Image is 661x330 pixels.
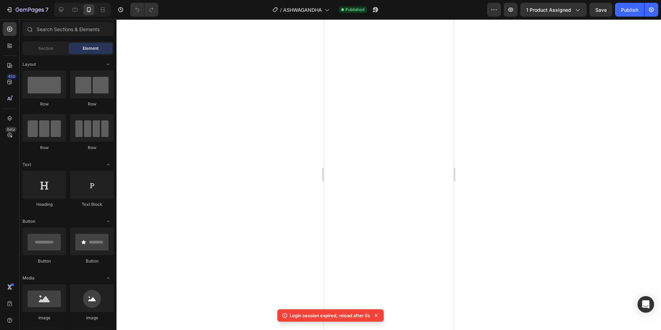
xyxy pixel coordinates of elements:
[22,201,66,208] div: Heading
[22,162,31,168] span: Text
[70,201,114,208] div: Text Block
[290,312,370,319] p: Login session expired, reload after 5s
[526,6,571,13] span: 1 product assigned
[103,159,114,170] span: Toggle open
[5,127,17,132] div: Beta
[595,7,607,13] span: Save
[22,315,66,321] div: Image
[637,296,654,313] div: Open Intercom Messenger
[345,7,364,13] span: Published
[324,19,454,330] iframe: Design area
[70,315,114,321] div: Image
[615,3,644,17] button: Publish
[38,45,53,52] span: Section
[589,3,612,17] button: Save
[103,273,114,284] span: Toggle open
[280,6,282,13] span: /
[70,145,114,151] div: Row
[45,6,48,14] p: 7
[621,6,638,13] div: Publish
[83,45,99,52] span: Element
[22,145,66,151] div: Row
[103,216,114,227] span: Toggle open
[22,101,66,107] div: Row
[130,3,158,17] div: Undo/Redo
[520,3,587,17] button: 1 product assigned
[22,258,66,264] div: Button
[70,258,114,264] div: Button
[22,61,36,67] span: Layout
[103,59,114,70] span: Toggle open
[22,275,35,281] span: Media
[22,218,35,224] span: Button
[22,22,114,36] input: Search Sections & Elements
[3,3,52,17] button: 7
[7,74,17,79] div: 450
[283,6,322,13] span: ASHWAGANDHA
[70,101,114,107] div: Row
